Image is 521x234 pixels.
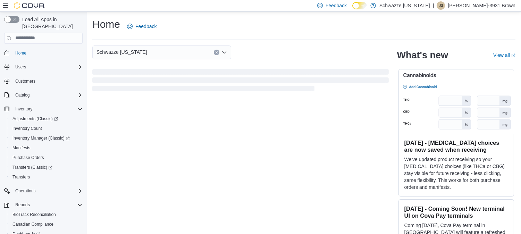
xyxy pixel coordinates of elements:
span: Loading [92,70,389,93]
span: Catalog [15,92,30,98]
span: Reports [15,202,30,208]
span: Inventory Count [12,126,42,131]
span: Customers [15,78,35,84]
span: Purchase Orders [12,155,44,160]
button: Catalog [12,91,32,99]
p: Schwazze [US_STATE] [379,1,430,10]
a: Canadian Compliance [10,220,56,228]
button: Operations [12,187,39,195]
span: Canadian Compliance [10,220,83,228]
a: Home [12,49,29,57]
span: Home [12,49,83,57]
button: Users [12,63,29,71]
span: Operations [15,188,36,194]
span: Inventory Manager (Classic) [12,135,70,141]
a: Inventory Manager (Classic) [10,134,73,142]
span: Manifests [12,145,30,151]
h1: Home [92,17,120,31]
span: Transfers (Classic) [10,163,83,172]
button: Customers [1,76,85,86]
span: Load All Apps in [GEOGRAPHIC_DATA] [19,16,83,30]
button: Clear input [214,50,219,55]
span: Transfers [12,174,30,180]
span: Home [15,50,26,56]
a: Customers [12,77,38,85]
button: Inventory Count [7,124,85,133]
span: Canadian Compliance [12,222,53,227]
span: Customers [12,77,83,85]
h3: [DATE] - [MEDICAL_DATA] choices are now saved when receiving [404,139,508,153]
span: Inventory [15,106,32,112]
a: Purchase Orders [10,153,47,162]
input: Dark Mode [352,2,367,9]
a: View allExternal link [493,52,515,58]
a: BioTrack Reconciliation [10,210,59,219]
span: J3 [439,1,443,10]
a: Adjustments (Classic) [10,115,61,123]
button: Users [1,62,85,72]
a: Transfers [10,173,33,181]
span: Purchase Orders [10,153,83,162]
span: Schwazze [US_STATE] [96,48,147,56]
a: Transfers (Classic) [7,162,85,172]
span: Reports [12,201,83,209]
img: Cova [14,2,45,9]
span: Users [15,64,26,70]
span: Inventory [12,105,83,113]
button: Open list of options [221,50,227,55]
span: Users [12,63,83,71]
button: Reports [12,201,33,209]
button: Manifests [7,143,85,153]
span: Transfers [10,173,83,181]
h3: [DATE] - Coming Soon! New terminal UI on Cova Pay terminals [404,205,508,219]
button: Inventory [1,104,85,114]
a: Feedback [124,19,159,33]
span: Dark Mode [352,9,353,10]
span: Adjustments (Classic) [12,116,58,122]
button: Canadian Compliance [7,219,85,229]
span: Catalog [12,91,83,99]
button: Catalog [1,90,85,100]
button: BioTrack Reconciliation [7,210,85,219]
div: Javon-3931 Brown [437,1,445,10]
button: Purchase Orders [7,153,85,162]
p: | [433,1,434,10]
button: Home [1,48,85,58]
p: We've updated product receiving so your [MEDICAL_DATA] choices (like THCa or CBG) stay visible fo... [404,156,508,191]
span: Adjustments (Classic) [10,115,83,123]
span: Transfers (Classic) [12,165,52,170]
button: Inventory [12,105,35,113]
span: Feedback [135,23,157,30]
span: Feedback [326,2,347,9]
a: Inventory Manager (Classic) [7,133,85,143]
p: [PERSON_NAME]-3931 Brown [448,1,515,10]
span: Inventory Manager (Classic) [10,134,83,142]
a: Adjustments (Classic) [7,114,85,124]
span: Operations [12,187,83,195]
button: Transfers [7,172,85,182]
span: BioTrack Reconciliation [12,212,56,217]
button: Reports [1,200,85,210]
h2: What's new [397,50,448,61]
span: Inventory Count [10,124,83,133]
a: Transfers (Classic) [10,163,55,172]
span: Manifests [10,144,83,152]
a: Inventory Count [10,124,45,133]
a: Manifests [10,144,33,152]
span: BioTrack Reconciliation [10,210,83,219]
svg: External link [511,53,515,58]
button: Operations [1,186,85,196]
